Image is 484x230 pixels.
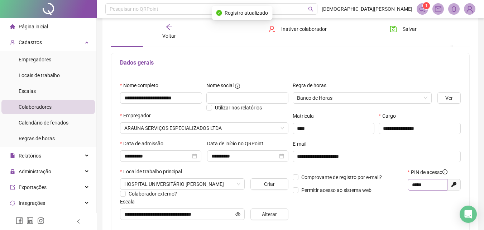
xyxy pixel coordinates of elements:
span: instagram [37,217,44,224]
button: Ver [437,92,461,104]
span: Colaboradores [19,104,52,110]
label: Nome completo [120,81,163,89]
span: check-circle [216,10,222,16]
div: Open Intercom Messenger [460,206,477,223]
label: Regra de horas [293,81,331,89]
span: facebook [16,217,23,224]
span: Registro atualizado [225,9,268,17]
span: Ver [445,94,453,102]
span: Escalas [19,88,36,94]
span: Locais de trabalho [19,72,60,78]
button: Alterar [250,208,288,220]
span: Nome social [206,81,234,89]
span: ARAUNA SERVIÇOS ESPECIALIZADOS LTDA [124,123,284,133]
span: Comprovante de registro por e-mail? [301,174,382,180]
span: Regras de horas [19,136,55,141]
span: info-circle [235,84,240,89]
span: arrow-left [166,23,173,30]
span: Exportações [19,184,47,190]
span: Criar [264,180,275,188]
span: Cadastros [19,39,42,45]
span: save [390,25,397,33]
span: user-delete [268,25,275,33]
span: search [308,6,313,12]
span: Administração [19,169,51,174]
span: Inativar colaborador [281,25,327,33]
span: bell [451,6,457,12]
span: sync [10,201,15,206]
button: ellipsis [453,30,470,47]
span: Banco de Horas [297,93,428,103]
span: Voltar [162,33,176,39]
label: Escala [120,198,139,206]
span: Alterar [262,210,277,218]
label: Cargo [379,112,400,120]
label: Data de início no QRPoint [207,140,268,147]
label: Local de trabalho principal [120,168,187,175]
span: [DEMOGRAPHIC_DATA][PERSON_NAME] [322,5,412,13]
button: Inativar colaborador [263,23,332,35]
button: Criar [250,178,288,190]
span: Empregadores [19,57,51,62]
img: 69351 [464,4,475,14]
sup: 1 [423,2,430,9]
span: left [76,219,81,224]
span: Página inicial [19,24,48,29]
span: export [10,185,15,190]
label: E-mail [293,140,311,148]
h5: Dados gerais [120,58,461,67]
span: file [10,153,15,158]
span: AV. SEN. FILINTO MÜLER, 355 - VILA IPIRANGA, CAMPO GRANDE - MS, 79080-190 [124,179,240,189]
span: mail [435,6,441,12]
span: user-add [10,40,15,45]
span: PIN de acesso [411,168,447,176]
span: eye [235,212,240,217]
span: Relatórios [19,153,41,159]
span: info-circle [442,169,447,174]
span: Integrações [19,200,45,206]
button: Salvar [384,23,422,35]
span: Utilizar nos relatórios [215,105,262,111]
span: 1 [425,3,428,8]
span: linkedin [27,217,34,224]
span: Permitir acesso ao sistema web [301,187,372,193]
label: Matrícula [293,112,318,120]
label: Empregador [120,112,155,119]
span: Salvar [403,25,417,33]
span: home [10,24,15,29]
span: Calendário de feriados [19,120,68,126]
span: Colaborador externo? [129,191,177,197]
span: lock [10,169,15,174]
label: Data de admissão [120,140,168,147]
span: notification [419,6,426,12]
